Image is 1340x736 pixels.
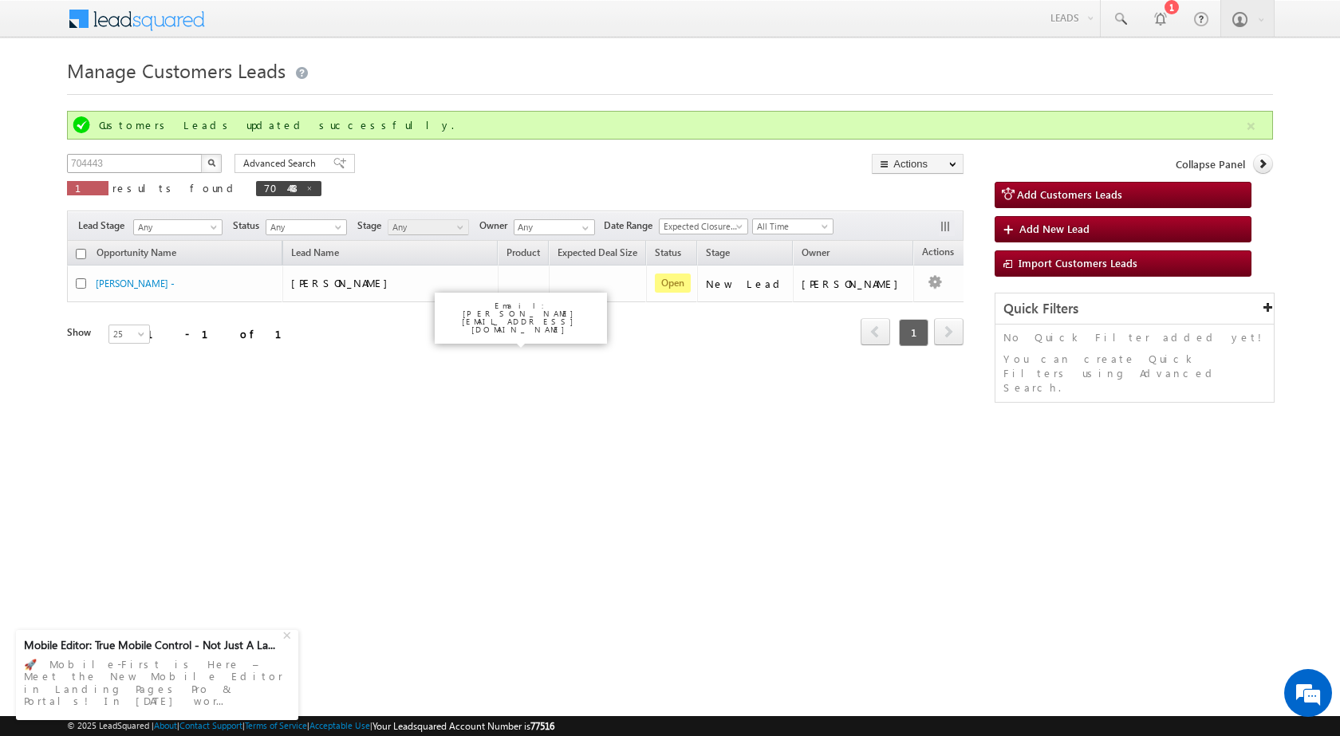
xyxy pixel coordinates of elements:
span: Expected Deal Size [558,246,637,258]
span: All Time [753,219,829,234]
span: Owner [479,218,514,233]
div: Email: [PERSON_NAME][EMAIL_ADDRESS][DOMAIN_NAME] [441,297,601,337]
span: Add Customers Leads [1017,187,1122,201]
a: Show All Items [573,220,593,236]
button: Actions [872,154,964,174]
span: Status [233,218,266,233]
span: Advanced Search [243,156,321,171]
img: d_60004797649_company_0_60004797649 [27,84,67,104]
span: 704443 [264,181,298,195]
div: Chat with us now [83,84,268,104]
span: Stage [706,246,730,258]
div: Mobile Editor: True Mobile Control - Not Just A La... [24,638,281,652]
p: No Quick Filter added yet! [1003,330,1266,344]
span: Your Leadsquared Account Number is [372,720,554,732]
span: Owner [802,246,830,258]
span: Actions [914,243,962,264]
input: Check all records [76,249,86,259]
span: next [934,318,964,345]
span: Any [266,220,342,234]
span: Expected Closure Date [660,219,743,234]
span: [PERSON_NAME] [291,276,396,289]
span: Add New Lead [1019,222,1090,235]
a: Stage [698,244,738,265]
span: Manage Customers Leads [67,57,286,83]
a: All Time [752,218,834,234]
span: Product [506,246,540,258]
span: 1 [75,181,100,195]
textarea: Type your message and hit 'Enter' [21,148,291,478]
a: Status [647,244,689,265]
a: Terms of Service [245,720,307,730]
a: About [154,720,177,730]
span: Any [388,220,464,234]
div: 1 - 1 of 1 [147,325,301,343]
span: Collapse Panel [1176,157,1245,171]
div: Customers Leads updated successfully. [99,118,1244,132]
span: Lead Name [283,244,347,265]
span: Date Range [604,218,659,233]
span: Opportunity Name [97,246,176,258]
div: Minimize live chat window [262,8,300,46]
span: © 2025 LeadSquared | | | | | [67,718,554,734]
span: 25 [109,327,152,341]
div: Show [67,325,96,340]
span: prev [861,318,890,345]
a: Any [388,219,469,235]
a: 25 [108,325,150,344]
a: Any [133,219,223,235]
span: Stage [357,218,388,233]
span: Lead Stage [78,218,131,233]
a: Contact Support [179,720,242,730]
a: Expected Deal Size [550,244,645,265]
a: Expected Closure Date [659,218,748,234]
input: Type to Search [514,219,595,235]
em: Start Chat [217,491,290,513]
div: Quick Filters [995,293,1274,325]
span: results found [112,181,239,195]
a: next [934,320,964,345]
span: 77516 [530,720,554,732]
span: Any [134,220,217,234]
a: [PERSON_NAME] - [96,277,175,289]
a: Opportunity Name [89,244,184,265]
img: Search [207,159,215,167]
div: [PERSON_NAME] [802,277,906,291]
a: Any [266,219,347,235]
div: + [279,624,298,644]
span: Open [655,274,691,293]
span: 1 [899,319,928,346]
a: prev [861,320,890,345]
p: You can create Quick Filters using Advanced Search. [1003,352,1266,395]
span: Import Customers Leads [1019,256,1137,270]
a: Acceptable Use [309,720,370,730]
div: 🚀 Mobile-First is Here – Meet the New Mobile Editor in Landing Pages Pro & Portals! In [DATE] wor... [24,653,290,712]
div: New Lead [706,277,786,291]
